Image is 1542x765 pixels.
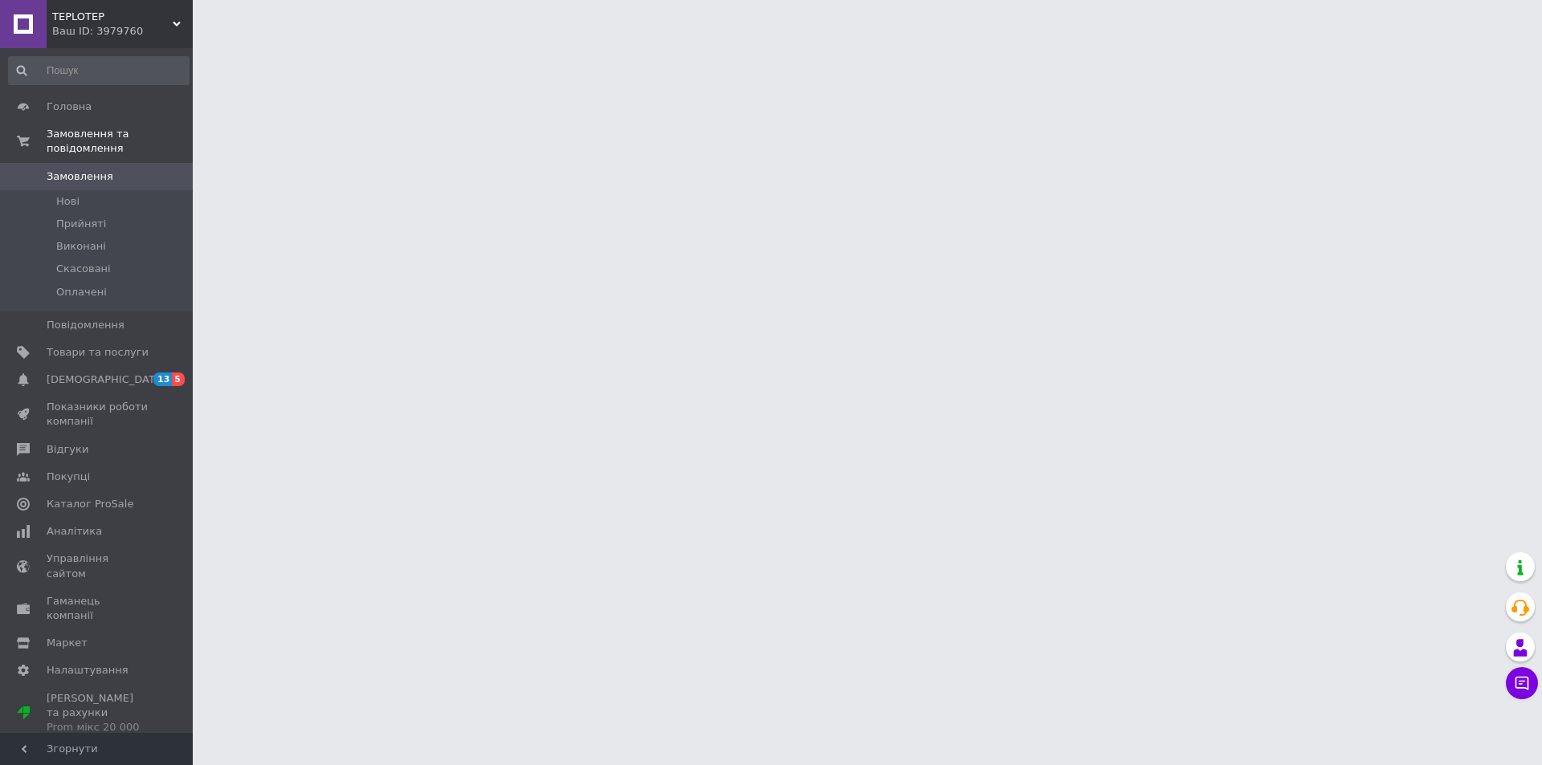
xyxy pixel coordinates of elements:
[172,372,185,386] span: 5
[56,262,111,276] span: Скасовані
[8,56,190,85] input: Пошук
[52,10,173,24] span: TEPLOTEP
[56,217,106,231] span: Прийняті
[47,524,102,539] span: Аналітика
[47,594,149,623] span: Гаманець компанії
[47,636,88,650] span: Маркет
[56,285,107,299] span: Оплачені
[47,551,149,580] span: Управління сайтом
[47,169,113,184] span: Замовлення
[1506,667,1538,699] button: Чат з покупцем
[47,470,90,484] span: Покупці
[47,663,128,678] span: Налаштування
[52,24,193,39] div: Ваш ID: 3979760
[47,127,193,156] span: Замовлення та повідомлення
[56,194,80,209] span: Нові
[47,691,149,735] span: [PERSON_NAME] та рахунки
[47,400,149,429] span: Показники роботи компанії
[47,372,165,387] span: [DEMOGRAPHIC_DATA]
[47,720,149,734] div: Prom мікс 20 000
[47,100,92,114] span: Головна
[47,497,133,511] span: Каталог ProSale
[153,372,172,386] span: 13
[56,239,106,254] span: Виконані
[47,442,88,457] span: Відгуки
[47,318,124,332] span: Повідомлення
[47,345,149,360] span: Товари та послуги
